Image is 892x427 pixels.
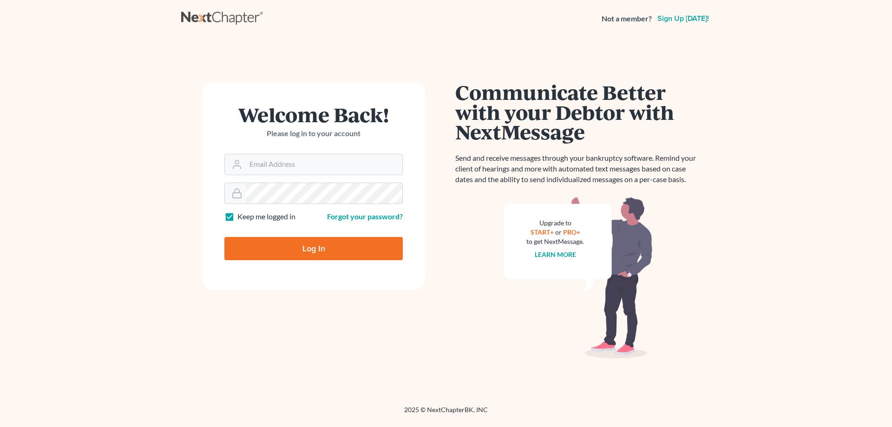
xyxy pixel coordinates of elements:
[531,228,554,236] a: START+
[602,13,652,24] strong: Not a member?
[327,212,403,221] a: Forgot your password?
[246,154,402,175] input: Email Address
[455,153,702,185] p: Send and receive messages through your bankruptcy software. Remind your client of hearings and mo...
[526,237,584,246] div: to get NextMessage.
[224,237,403,260] input: Log In
[455,82,702,142] h1: Communicate Better with your Debtor with NextMessage
[237,211,295,222] label: Keep me logged in
[563,228,580,236] a: PRO+
[181,405,711,422] div: 2025 © NextChapterBK, INC
[526,218,584,228] div: Upgrade to
[656,15,711,22] a: Sign up [DATE]!
[224,105,403,125] h1: Welcome Back!
[555,228,562,236] span: or
[224,128,403,139] p: Please log in to your account
[535,250,576,258] a: Learn more
[504,196,653,359] img: nextmessage_bg-59042aed3d76b12b5cd301f8e5b87938c9018125f34e5fa2b7a6b67550977c72.svg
